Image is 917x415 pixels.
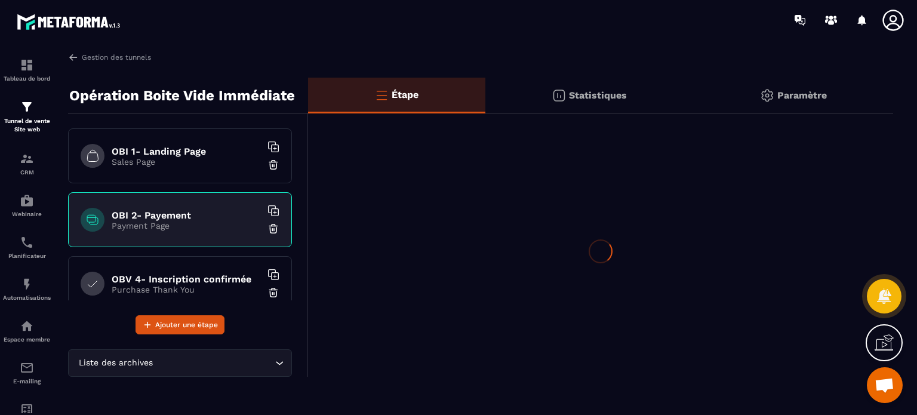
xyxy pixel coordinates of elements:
button: Ajouter une étape [136,315,224,334]
a: formationformationCRM [3,143,51,185]
div: Ouvrir le chat [867,367,903,403]
a: emailemailE-mailing [3,352,51,394]
img: formation [20,152,34,166]
a: Gestion des tunnels [68,52,151,63]
p: Étape [392,89,419,100]
input: Search for option [155,356,272,370]
p: Statistiques [569,90,627,101]
a: automationsautomationsAutomatisations [3,268,51,310]
p: Payment Page [112,221,261,230]
p: CRM [3,169,51,176]
img: automations [20,277,34,291]
img: formation [20,58,34,72]
span: Liste des archives [76,356,155,370]
img: trash [267,223,279,235]
img: trash [267,159,279,171]
a: formationformationTableau de bord [3,49,51,91]
img: trash [267,287,279,299]
h6: OBI 2- Payement [112,210,261,221]
img: logo [17,11,124,33]
img: automations [20,193,34,208]
p: Tableau de bord [3,75,51,82]
img: setting-gr.5f69749f.svg [760,88,774,103]
img: formation [20,100,34,114]
p: Purchase Thank You [112,285,261,294]
h6: OBV 4- Inscription confirmée [112,273,261,285]
span: Ajouter une étape [155,319,218,331]
img: scheduler [20,235,34,250]
p: Automatisations [3,294,51,301]
p: Planificateur [3,253,51,259]
h6: OBI 1- Landing Page [112,146,261,157]
p: Paramètre [777,90,827,101]
a: schedulerschedulerPlanificateur [3,226,51,268]
p: Webinaire [3,211,51,217]
p: Sales Page [112,157,261,167]
p: E-mailing [3,378,51,385]
div: Search for option [68,349,292,377]
p: Espace membre [3,336,51,343]
p: Tunnel de vente Site web [3,117,51,134]
img: stats.20deebd0.svg [552,88,566,103]
a: automationsautomationsEspace membre [3,310,51,352]
img: email [20,361,34,375]
a: formationformationTunnel de vente Site web [3,91,51,143]
img: arrow [68,52,79,63]
p: Opération Boite Vide Immédiate [69,84,295,107]
img: bars-o.4a397970.svg [374,88,389,102]
a: automationsautomationsWebinaire [3,185,51,226]
img: automations [20,319,34,333]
